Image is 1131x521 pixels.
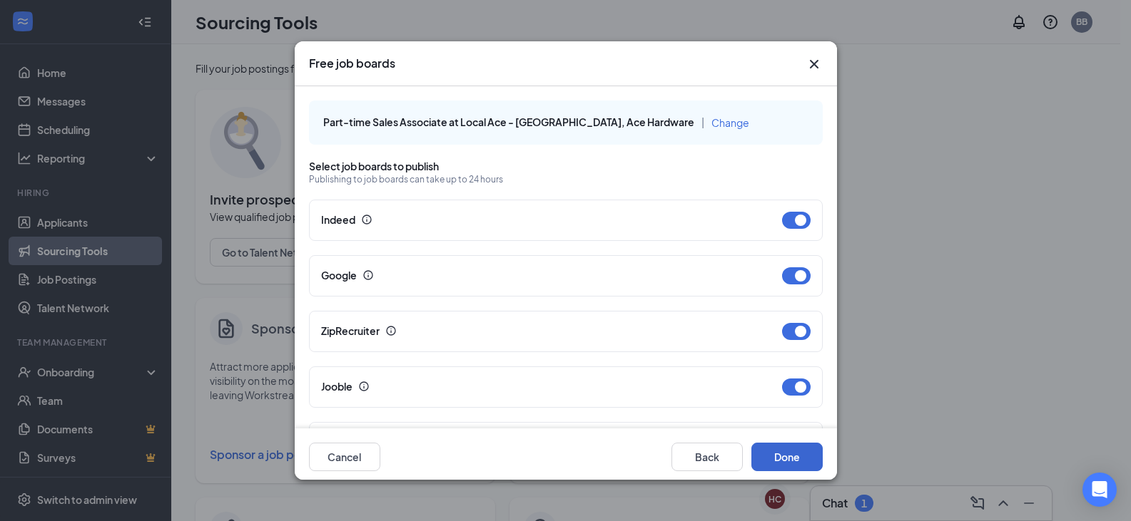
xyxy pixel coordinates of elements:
[1082,473,1117,507] div: Open Intercom Messenger
[711,116,749,129] span: Change
[323,115,694,130] span: Part-time Sales Associate at Local Ace - [GEOGRAPHIC_DATA], Ace Hardware
[806,56,823,73] svg: Cross
[358,381,370,392] svg: Info
[701,115,704,130] span: |
[321,323,759,339] div: ZipRecruiter
[321,378,759,394] div: Jooble
[671,443,743,471] button: Back
[362,269,374,281] svg: Info
[309,443,380,471] button: Cancel
[806,56,823,73] button: Close
[361,214,372,225] svg: Info
[309,56,395,71] h3: Free job boards
[711,115,749,130] button: Change
[321,267,759,283] div: Google
[385,325,397,336] svg: Info
[321,212,759,227] div: Indeed
[309,173,823,185] p: Publishing to job boards can take up to 24 hours
[751,443,823,471] button: Done
[309,159,823,173] span: Select job boards to publish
